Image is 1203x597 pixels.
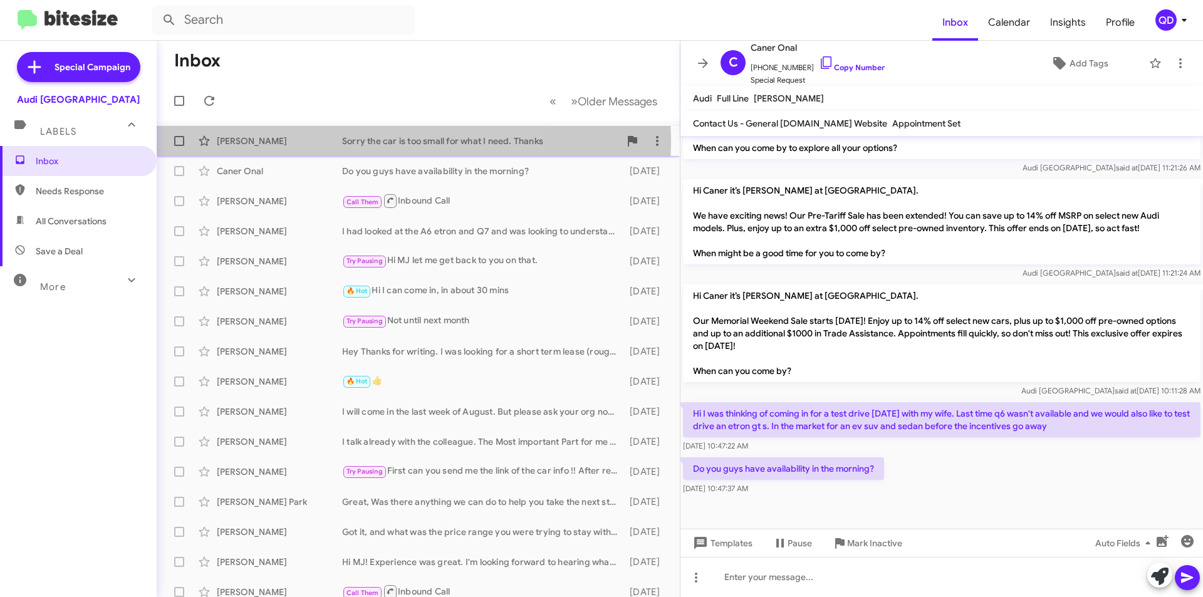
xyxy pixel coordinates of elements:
[978,4,1040,41] a: Calendar
[1070,52,1108,75] span: Add Tags
[892,118,961,129] span: Appointment Set
[1040,4,1096,41] a: Insights
[1014,52,1143,75] button: Add Tags
[217,285,342,298] div: [PERSON_NAME]
[1085,532,1165,554] button: Auto Fields
[342,314,623,328] div: Not until next month
[17,52,140,82] a: Special Campaign
[346,257,383,265] span: Try Pausing
[342,464,623,479] div: First can you send me the link of the car info !! After reviewing it i will let you know !!
[683,179,1200,264] p: Hi Caner it’s [PERSON_NAME] at [GEOGRAPHIC_DATA]. We have exciting news! Our Pre-Tariff Sale has ...
[1095,532,1155,554] span: Auto Fields
[346,198,379,206] span: Call Them
[1155,9,1177,31] div: QD
[152,5,415,35] input: Search
[623,526,670,538] div: [DATE]
[17,93,140,106] div: Audi [GEOGRAPHIC_DATA]
[217,556,342,568] div: [PERSON_NAME]
[623,345,670,358] div: [DATE]
[683,402,1200,437] p: Hi I was thinking of coming in for a test drive [DATE] with my wife. Last time q6 wasn't availabl...
[751,74,885,86] span: Special Request
[342,435,623,448] div: I talk already with the colleague. The Most important Part for me would be, that I get the ev reb...
[623,225,670,237] div: [DATE]
[1145,9,1189,31] button: QD
[217,526,342,538] div: [PERSON_NAME]
[680,532,763,554] button: Templates
[342,556,623,568] div: Hi MJ! Experience was great. I'm looking forward to hearing what complimentary offers we can get ...
[217,225,342,237] div: [PERSON_NAME]
[822,532,912,554] button: Mark Inactive
[717,93,749,104] span: Full Line
[346,589,379,597] span: Call Them
[36,185,142,197] span: Needs Response
[623,195,670,207] div: [DATE]
[217,315,342,328] div: [PERSON_NAME]
[683,484,748,493] span: [DATE] 10:47:37 AM
[342,405,623,418] div: I will come in the last week of August. But please ask your org not to keep calling and sending m...
[217,465,342,478] div: [PERSON_NAME]
[690,532,753,554] span: Templates
[1116,163,1138,172] span: said at
[342,165,623,177] div: Do you guys have availability in the morning?
[623,285,670,298] div: [DATE]
[36,215,107,227] span: All Conversations
[847,532,902,554] span: Mark Inactive
[342,193,623,209] div: Inbound Call
[1116,268,1138,278] span: said at
[623,375,670,388] div: [DATE]
[1023,268,1200,278] span: Audi [GEOGRAPHIC_DATA] [DATE] 11:21:24 AM
[623,315,670,328] div: [DATE]
[683,441,748,450] span: [DATE] 10:47:22 AM
[346,317,383,325] span: Try Pausing
[754,93,824,104] span: [PERSON_NAME]
[693,118,887,129] span: Contact Us - General [DOMAIN_NAME] Website
[342,374,623,388] div: 👍
[729,53,738,73] span: C
[763,532,822,554] button: Pause
[1096,4,1145,41] a: Profile
[217,255,342,267] div: [PERSON_NAME]
[623,556,670,568] div: [DATE]
[217,195,342,207] div: [PERSON_NAME]
[217,375,342,388] div: [PERSON_NAME]
[693,93,712,104] span: Audi
[578,95,657,108] span: Older Messages
[342,496,623,508] div: Great, Was there anything we can do to help you take the next steps to making this car yours?
[1023,163,1200,172] span: Audi [GEOGRAPHIC_DATA] [DATE] 11:21:26 AM
[932,4,978,41] a: Inbox
[623,496,670,508] div: [DATE]
[217,165,342,177] div: Caner Onal
[346,377,368,385] span: 🔥 Hot
[346,287,368,295] span: 🔥 Hot
[623,255,670,267] div: [DATE]
[549,93,556,109] span: «
[36,155,142,167] span: Inbox
[563,88,665,114] button: Next
[788,532,812,554] span: Pause
[342,135,620,147] div: Sorry the car is too small for what I need. Thanks
[1115,386,1137,395] span: said at
[55,61,130,73] span: Special Campaign
[217,345,342,358] div: [PERSON_NAME]
[342,526,623,538] div: Got it, and what was the price range you were trying to stay within?
[346,467,383,475] span: Try Pausing
[623,165,670,177] div: [DATE]
[542,88,564,114] button: Previous
[217,435,342,448] div: [PERSON_NAME]
[751,55,885,74] span: [PHONE_NUMBER]
[342,254,623,268] div: Hi MJ let me get back to you on that.
[751,40,885,55] span: Caner Onal
[683,284,1200,382] p: Hi Caner it’s [PERSON_NAME] at [GEOGRAPHIC_DATA]. Our Memorial Weekend Sale starts [DATE]! Enjoy ...
[571,93,578,109] span: »
[623,465,670,478] div: [DATE]
[342,284,623,298] div: Hi I can come in, in about 30 mins
[342,225,623,237] div: I had looked at the A6 etron and Q7 and was looking to understand out the door prices and leasing...
[217,405,342,418] div: [PERSON_NAME]
[36,245,83,257] span: Save a Deal
[40,126,76,137] span: Labels
[683,457,884,480] p: Do you guys have availability in the morning?
[174,51,221,71] h1: Inbox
